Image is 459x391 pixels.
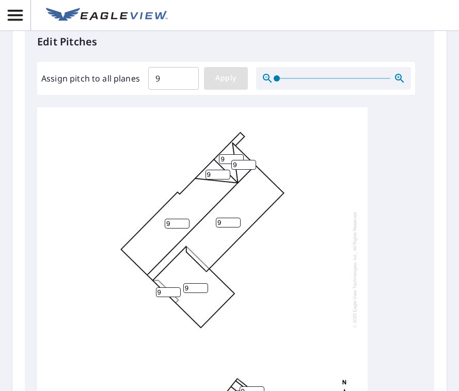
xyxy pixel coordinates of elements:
button: Apply [204,67,248,90]
span: Apply [212,72,240,85]
label: Assign pitch to all planes [41,72,140,85]
input: 00.0 [148,64,199,93]
img: EV Logo [46,8,168,23]
p: Edit Pitches [37,34,422,50]
a: EV Logo [40,2,174,29]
